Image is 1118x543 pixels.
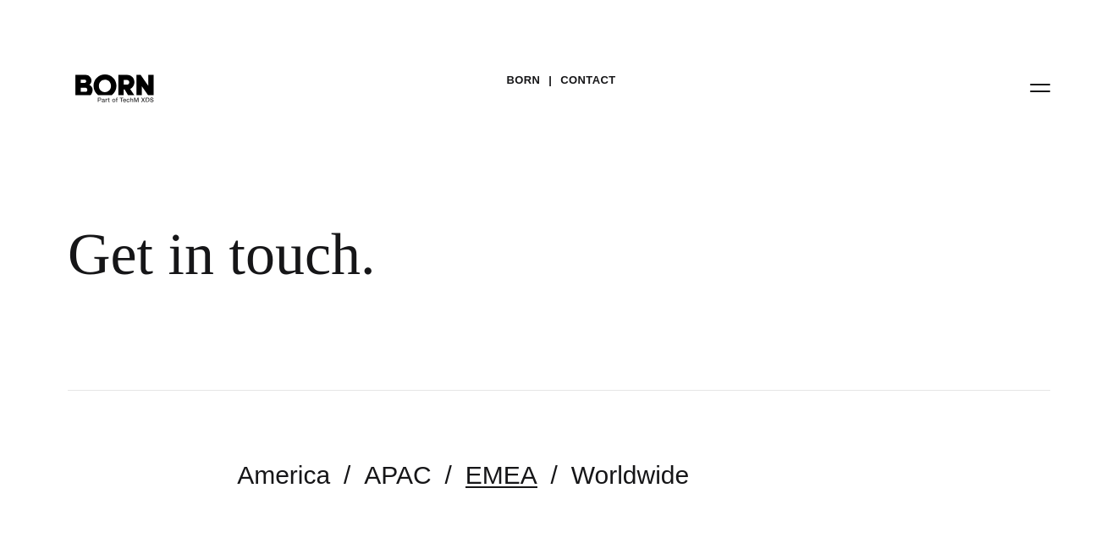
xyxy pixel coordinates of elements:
[1020,69,1060,105] button: Open
[571,461,690,489] a: Worldwide
[465,461,537,489] a: EMEA
[237,461,330,489] a: America
[364,461,431,489] a: APAC
[560,68,615,93] a: Contact
[506,68,540,93] a: BORN
[68,220,1033,289] div: Get in touch.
